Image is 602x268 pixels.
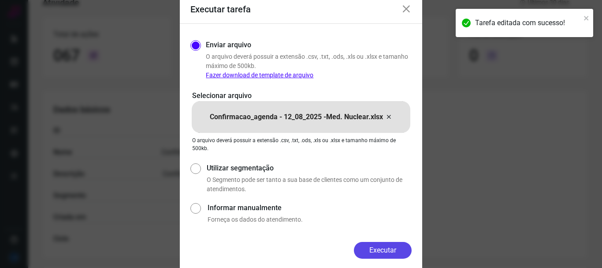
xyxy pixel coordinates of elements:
[208,203,412,213] label: Informar manualmente
[206,40,251,50] label: Enviar arquivo
[207,163,412,174] label: Utilizar segmentação
[583,12,590,23] button: close
[190,4,251,15] h3: Executar tarefa
[475,18,581,28] div: Tarefa editada com sucesso!
[354,242,412,259] button: Executar
[192,136,410,152] p: O arquivo deverá possuir a extensão .csv, .txt, .ods, .xls ou .xlsx e tamanho máximo de 500kb.
[206,52,412,80] p: O arquivo deverá possuir a extensão .csv, .txt, .ods, .xls ou .xlsx e tamanho máximo de 500kb.
[208,215,412,224] p: Forneça os dados do atendimento.
[206,72,313,79] a: Fazer download de template de arquivo
[210,112,383,122] p: Confirmacao_agenda - 12_08_2025 -Med. Nuclear.xlsx
[207,175,412,194] p: O Segmento pode ser tanto a sua base de clientes como um conjunto de atendimentos.
[192,91,410,101] p: Selecionar arquivo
